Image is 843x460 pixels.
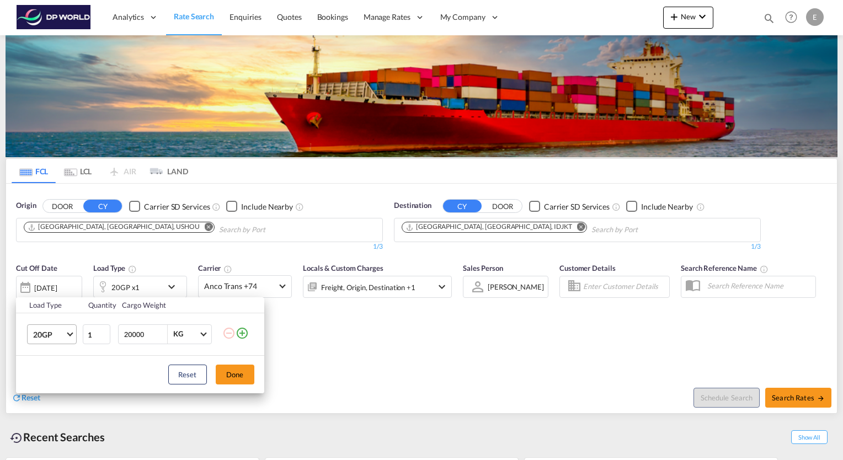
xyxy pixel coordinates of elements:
th: Quantity [82,297,116,313]
span: 20GP [33,329,65,340]
div: Cargo Weight [122,300,216,310]
div: KG [173,329,183,338]
input: Qty [83,324,110,344]
md-icon: icon-minus-circle-outline [222,327,236,340]
th: Load Type [16,297,82,313]
button: Done [216,365,254,384]
input: Enter Weight [123,325,167,344]
md-select: Choose: 20GP [27,324,77,344]
md-icon: icon-plus-circle-outline [236,327,249,340]
button: Reset [168,365,207,384]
